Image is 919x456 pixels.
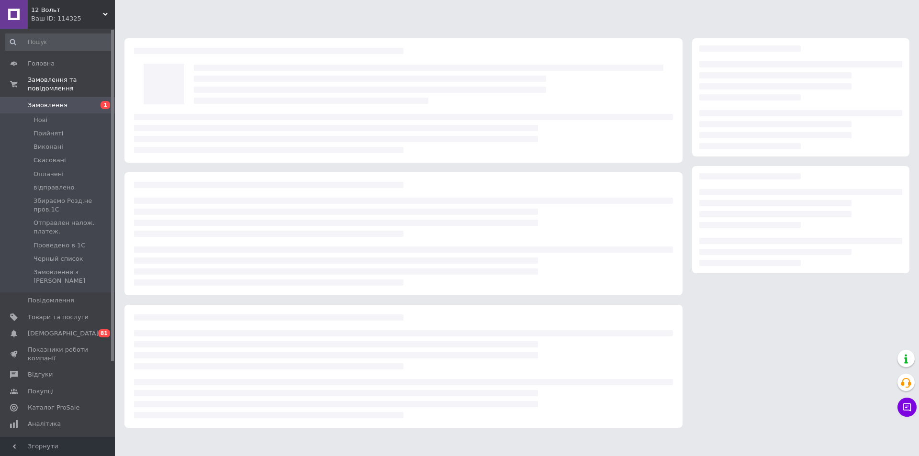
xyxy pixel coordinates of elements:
span: Виконані [34,143,63,151]
span: Показники роботи компанії [28,345,89,363]
span: Оплачені [34,170,64,178]
span: Замовлення [28,101,67,110]
div: Ваш ID: 114325 [31,14,115,23]
span: Інструменти веб-майстра та SEO [28,436,89,453]
span: Відгуки [28,370,53,379]
span: Прийняті [34,129,63,138]
span: Каталог ProSale [28,403,79,412]
span: Замовлення з [PERSON_NAME] [34,268,112,285]
span: Скасовані [34,156,66,165]
span: Покупці [28,387,54,396]
span: Нові [34,116,47,124]
span: Головна [28,59,55,68]
span: Повідомлення [28,296,74,305]
span: відправлено [34,183,74,192]
span: 1 [101,101,110,109]
span: Отправлен налож. платеж. [34,219,112,236]
span: [DEMOGRAPHIC_DATA] [28,329,99,338]
span: Проведено в 1С [34,241,85,250]
span: 81 [98,329,110,337]
span: Збираємо Розд,не пров.1С [34,197,112,214]
span: Черный список [34,255,83,263]
input: Пошук [5,33,113,51]
span: 12 Вольт [31,6,103,14]
span: Замовлення та повідомлення [28,76,115,93]
button: Чат з покупцем [897,398,917,417]
span: Товари та послуги [28,313,89,322]
span: Аналітика [28,420,61,428]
